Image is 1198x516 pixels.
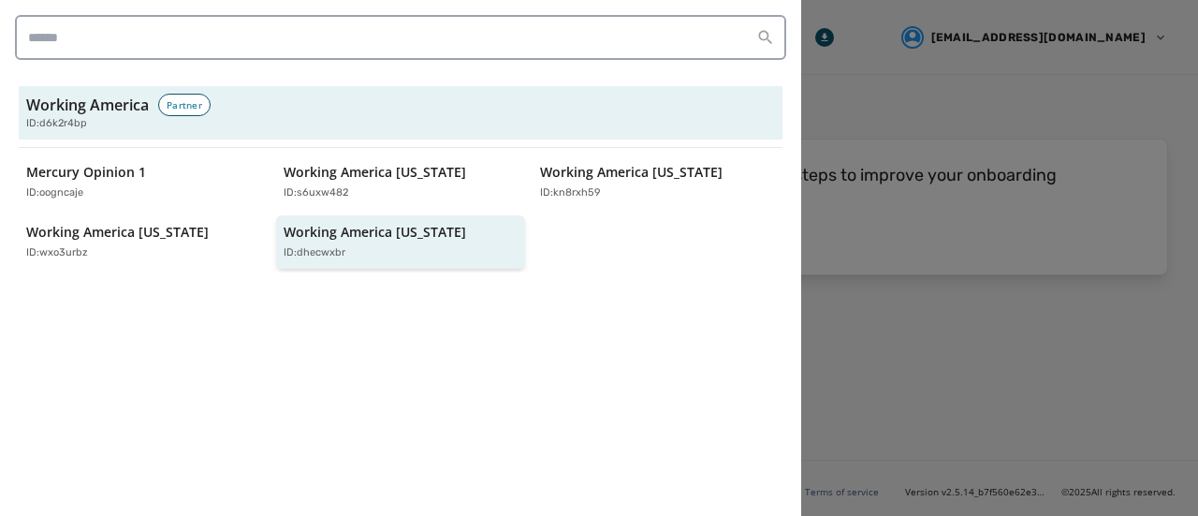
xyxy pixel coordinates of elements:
p: Mercury Opinion 1 [26,163,146,182]
p: ID: dhecwxbr [284,245,345,261]
button: Working America [US_STATE]ID:dhecwxbr [276,215,526,269]
button: Working America [US_STATE]ID:kn8rxh59 [533,155,782,209]
p: Working America [US_STATE] [284,223,466,242]
p: ID: oogncaje [26,185,83,201]
p: Working America [US_STATE] [26,223,209,242]
button: Mercury Opinion 1ID:oogncaje [19,155,269,209]
p: Working America [US_STATE] [540,163,723,182]
button: Working AmericaPartnerID:d6k2r4bp [19,86,782,140]
p: ID: kn8rxh59 [540,185,601,201]
button: Working America [US_STATE]ID:s6uxw482 [276,155,526,209]
p: ID: wxo3urbz [26,245,88,261]
p: ID: s6uxw482 [284,185,348,201]
button: Working America [US_STATE]ID:wxo3urbz [19,215,269,269]
h3: Working America [26,94,149,116]
p: Working America [US_STATE] [284,163,466,182]
div: Partner [158,94,211,116]
span: ID: d6k2r4bp [26,116,87,132]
